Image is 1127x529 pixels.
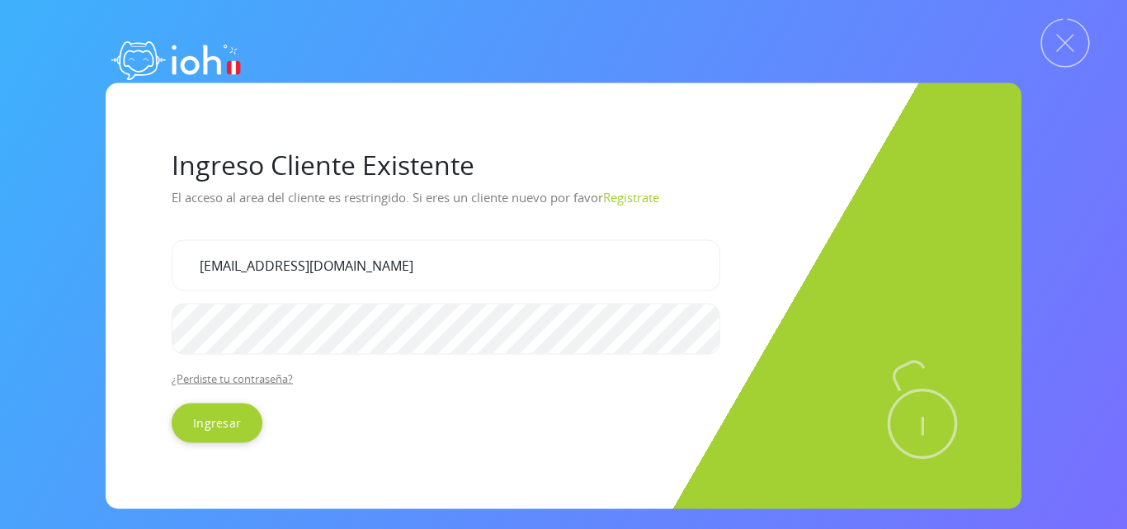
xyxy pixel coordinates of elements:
[603,188,659,205] a: Registrate
[1040,18,1090,68] img: Cerrar
[106,25,246,91] img: logo
[172,371,293,385] a: ¿Perdiste tu contraseña?
[172,239,720,290] input: Tu correo
[172,149,955,180] h1: Ingreso Cliente Existente
[172,403,262,442] input: Ingresar
[172,183,955,226] p: El acceso al area del cliente es restringido. Si eres un cliente nuevo por favor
